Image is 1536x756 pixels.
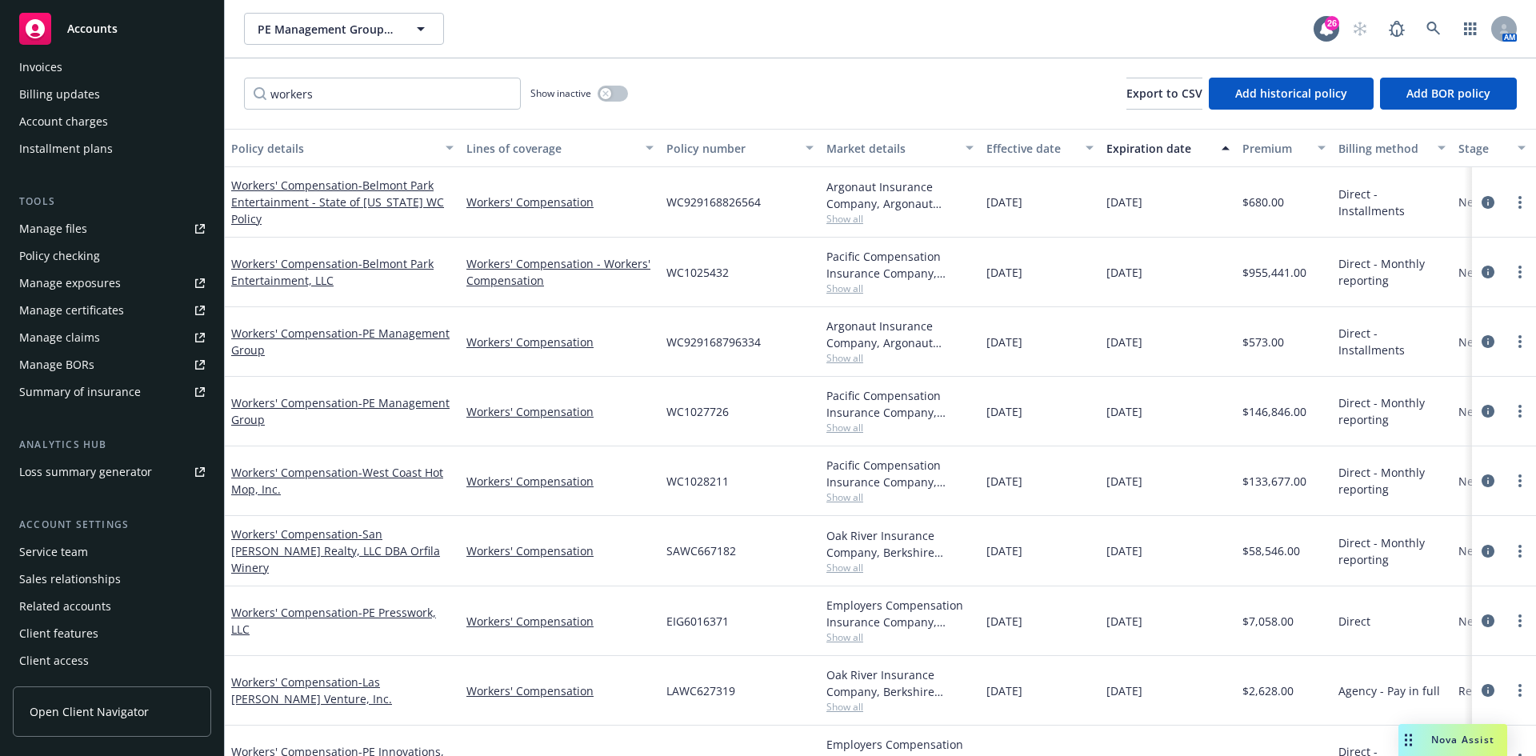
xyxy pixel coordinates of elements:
[1398,724,1507,756] button: Nova Assist
[460,129,660,167] button: Lines of coverage
[1478,402,1498,421] a: circleInformation
[466,403,654,420] a: Workers' Compensation
[1478,332,1498,351] a: circleInformation
[986,682,1022,699] span: [DATE]
[986,264,1022,281] span: [DATE]
[13,109,211,134] a: Account charges
[1338,464,1446,498] span: Direct - Monthly reporting
[1458,334,1482,350] span: New
[986,473,1022,490] span: [DATE]
[1478,471,1498,490] a: circleInformation
[1478,681,1498,700] a: circleInformation
[1106,264,1142,281] span: [DATE]
[466,140,636,157] div: Lines of coverage
[1332,129,1452,167] button: Billing method
[19,54,62,80] div: Invoices
[19,648,89,674] div: Client access
[1478,193,1498,212] a: circleInformation
[13,539,211,565] a: Service team
[19,539,88,565] div: Service team
[19,621,98,646] div: Client features
[986,194,1022,210] span: [DATE]
[1510,681,1530,700] a: more
[1458,682,1504,699] span: Renewal
[13,54,211,80] a: Invoices
[466,613,654,630] a: Workers' Compensation
[826,490,974,504] span: Show all
[666,194,761,210] span: WC929168826564
[666,264,729,281] span: WC1025432
[1510,262,1530,282] a: more
[1242,473,1306,490] span: $133,677.00
[466,255,654,289] a: Workers' Compensation - Workers' Compensation
[826,318,974,351] div: Argonaut Insurance Company, Argonaut Insurance Company (Argo)
[666,682,735,699] span: LAWC627319
[1452,129,1532,167] button: Stage
[1338,682,1440,699] span: Agency - Pay in full
[13,437,211,453] div: Analytics hub
[19,325,100,350] div: Manage claims
[1381,13,1413,45] a: Report a Bug
[1106,682,1142,699] span: [DATE]
[1344,13,1376,45] a: Start snowing
[820,129,980,167] button: Market details
[19,243,100,269] div: Policy checking
[1242,682,1294,699] span: $2,628.00
[231,526,440,575] span: - San [PERSON_NAME] Realty, LLC DBA Orfila Winery
[231,605,436,637] a: Workers' Compensation
[466,194,654,210] a: Workers' Compensation
[13,82,211,107] a: Billing updates
[1478,542,1498,561] a: circleInformation
[231,178,444,226] span: - Belmont Park Entertainment - State of [US_STATE] WC Policy
[1338,140,1428,157] div: Billing method
[231,178,444,226] a: Workers' Compensation
[13,216,211,242] a: Manage files
[666,403,729,420] span: WC1027726
[1242,264,1306,281] span: $955,441.00
[1242,542,1300,559] span: $58,546.00
[1458,264,1482,281] span: New
[666,334,761,350] span: WC929168796334
[13,325,211,350] a: Manage claims
[1510,542,1530,561] a: more
[13,621,211,646] a: Client features
[1338,325,1446,358] span: Direct - Installments
[1510,402,1530,421] a: more
[1106,473,1142,490] span: [DATE]
[1106,140,1212,157] div: Expiration date
[1458,140,1508,157] div: Stage
[1338,613,1370,630] span: Direct
[13,136,211,162] a: Installment plans
[826,630,974,644] span: Show all
[666,473,729,490] span: WC1028211
[258,21,396,38] span: PE Management Group, Inc.
[826,178,974,212] div: Argonaut Insurance Company, Argonaut Insurance Company (Argo)
[67,22,118,35] span: Accounts
[1106,542,1142,559] span: [DATE]
[1209,78,1374,110] button: Add historical policy
[1380,78,1517,110] button: Add BOR policy
[1458,473,1482,490] span: New
[13,459,211,485] a: Loss summary generator
[1406,86,1490,101] span: Add BOR policy
[826,248,974,282] div: Pacific Compensation Insurance Company, CopperPoint Insurance Companies
[1478,262,1498,282] a: circleInformation
[1126,86,1202,101] span: Export to CSV
[986,403,1022,420] span: [DATE]
[13,594,211,619] a: Related accounts
[986,542,1022,559] span: [DATE]
[1325,16,1339,30] div: 26
[13,566,211,592] a: Sales relationships
[1338,186,1446,219] span: Direct - Installments
[466,682,654,699] a: Workers' Compensation
[19,352,94,378] div: Manage BORs
[231,465,443,497] a: Workers' Compensation
[19,459,152,485] div: Loss summary generator
[666,542,736,559] span: SAWC667182
[986,613,1022,630] span: [DATE]
[244,78,521,110] input: Filter by keyword...
[19,594,111,619] div: Related accounts
[1126,78,1202,110] button: Export to CSV
[1510,332,1530,351] a: more
[1106,403,1142,420] span: [DATE]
